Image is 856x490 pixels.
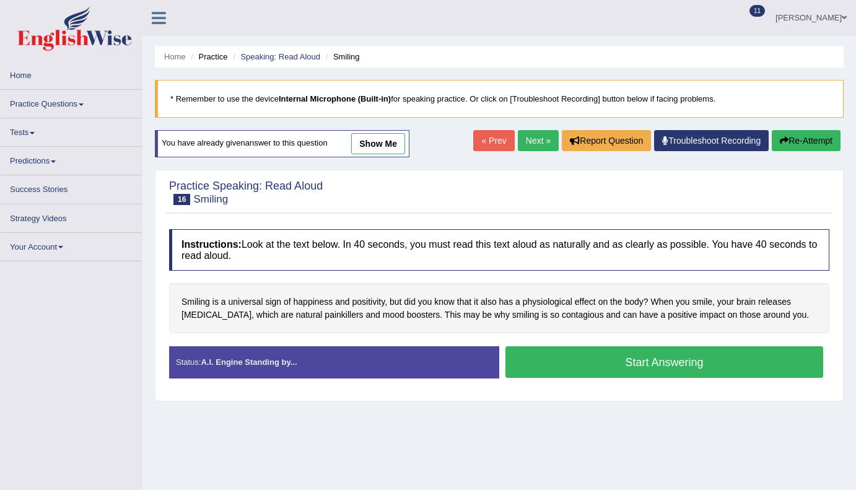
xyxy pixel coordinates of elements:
a: Speaking: Read Aloud [240,52,320,61]
blockquote: * Remember to use the device for speaking practice. Or click on [Troubleshoot Recording] button b... [155,80,844,118]
h2: Practice Speaking: Read Aloud [169,180,323,205]
a: Strategy Videos [1,204,142,229]
a: show me [351,133,405,154]
li: Smiling [323,51,360,63]
h4: Look at the text below. In 40 seconds, you must read this text aloud as naturally and as clearly ... [169,229,829,271]
a: Next » [518,130,559,151]
a: Predictions [1,147,142,171]
div: Status: [169,346,499,378]
a: Practice Questions [1,90,142,114]
li: Practice [188,51,227,63]
a: Tests [1,118,142,142]
a: Home [1,61,142,85]
a: Success Stories [1,175,142,199]
a: Home [164,52,186,61]
a: Your Account [1,233,142,257]
strong: A.I. Engine Standing by... [201,357,297,367]
div: Smiling is a universal sign of happiness and positivity, but did you know that it also has a phys... [169,283,829,333]
b: Instructions: [181,239,242,250]
small: Smiling [193,193,228,205]
a: Troubleshoot Recording [654,130,769,151]
div: You have already given answer to this question [155,130,409,157]
button: Re-Attempt [772,130,841,151]
b: Internal Microphone (Built-in) [279,94,391,103]
span: 11 [749,5,765,17]
a: « Prev [473,130,514,151]
button: Start Answering [505,346,823,378]
span: 16 [173,194,190,205]
button: Report Question [562,130,651,151]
